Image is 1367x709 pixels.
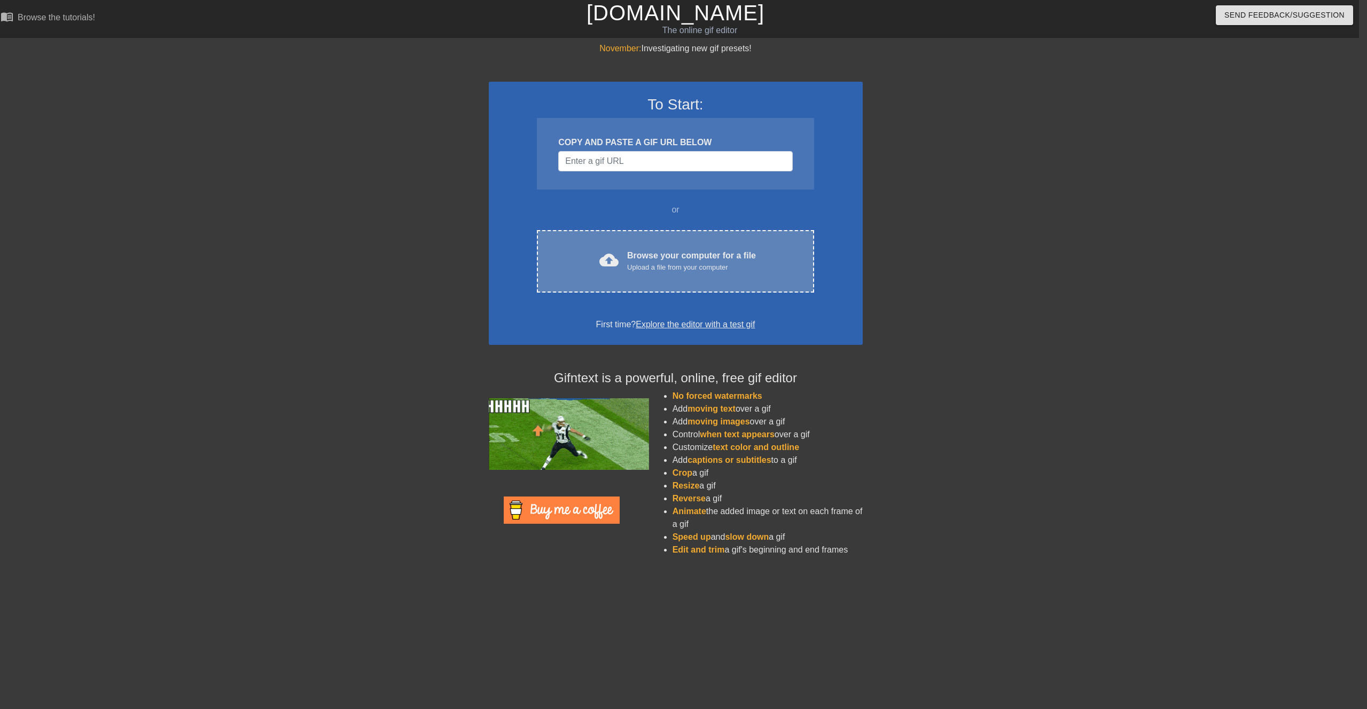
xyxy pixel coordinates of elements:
[673,531,863,543] li: and a gif
[503,318,849,331] div: First time?
[688,404,736,413] span: moving text
[673,492,863,505] li: a gif
[673,468,692,477] span: Crop
[489,42,863,55] div: Investigating new gif presets!
[673,467,863,479] li: a gif
[673,481,700,490] span: Resize
[1,10,13,23] span: menu_book
[688,455,771,464] span: captions or subtitles
[673,391,762,400] span: No forced watermarks
[673,479,863,492] li: a gif
[673,441,863,454] li: Customize
[713,443,799,452] span: text color and outline
[636,320,755,329] a: Explore the editor with a test gif
[673,507,706,516] span: Animate
[673,403,863,415] li: Add over a gif
[599,44,641,53] span: November:
[700,430,775,439] span: when text appears
[627,249,756,273] div: Browse your computer for a file
[673,494,706,503] span: Reverse
[587,1,764,25] a: [DOMAIN_NAME]
[673,532,711,541] span: Speed up
[673,545,725,554] span: Edit and trim
[489,371,863,386] h4: Gifntext is a powerful, online, free gif editor
[627,262,756,273] div: Upload a file from your computer
[1216,5,1353,25] button: Send Feedback/Suggestion
[673,454,863,467] li: Add to a gif
[688,417,749,426] span: moving images
[558,151,792,171] input: Username
[673,415,863,428] li: Add over a gif
[558,136,792,149] div: COPY AND PASTE A GIF URL BELOW
[599,250,619,270] span: cloud_upload
[503,96,849,114] h3: To Start:
[517,203,835,216] div: or
[489,398,649,470] img: football_small.gif
[1224,9,1345,22] span: Send Feedback/Suggestion
[673,428,863,441] li: Control over a gif
[673,543,863,556] li: a gif's beginning and end frames
[725,532,769,541] span: slow down
[1,10,95,27] a: Browse the tutorials!
[453,24,947,37] div: The online gif editor
[504,497,620,524] img: Buy Me A Coffee
[673,505,863,531] li: the added image or text on each frame of a gif
[18,13,95,22] div: Browse the tutorials!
